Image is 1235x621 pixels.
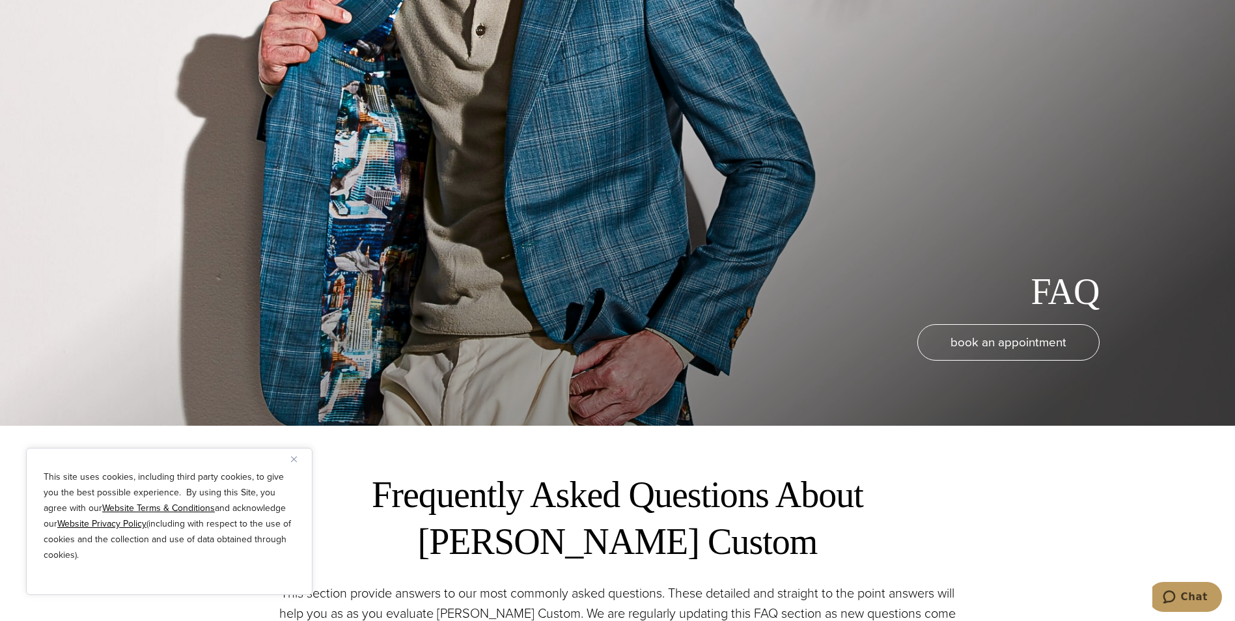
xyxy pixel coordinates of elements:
[1031,270,1100,314] h1: FAQ
[102,501,215,515] a: Website Terms & Conditions
[291,456,297,462] img: Close
[1152,582,1222,614] iframe: Opens a widget where you can chat to one of our agents
[917,324,1100,361] a: book an appointment
[273,471,963,565] h2: Frequently Asked Questions About [PERSON_NAME] Custom
[291,451,307,467] button: Close
[57,517,146,531] a: Website Privacy Policy
[951,333,1066,352] span: book an appointment
[44,469,295,563] p: This site uses cookies, including third party cookies, to give you the best possible experience. ...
